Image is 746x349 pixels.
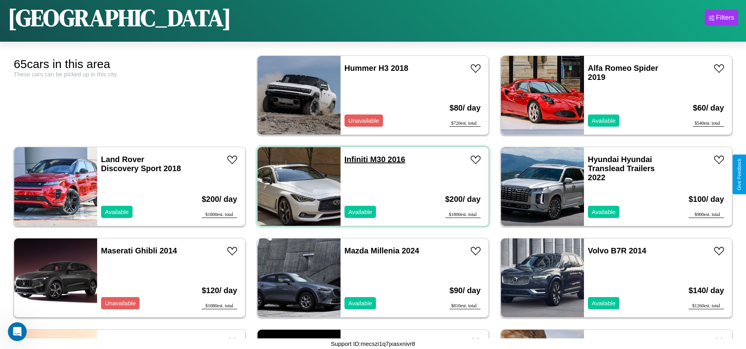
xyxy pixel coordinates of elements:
[14,71,245,78] div: These cars can be picked up in this city.
[344,155,405,164] a: Infiniti M30 2016
[737,159,742,190] div: Give Feedback
[689,187,724,212] h3: $ 100 / day
[8,2,231,34] h1: [GEOGRAPHIC_DATA]
[445,187,481,212] h3: $ 200 / day
[588,246,647,255] a: Volvo B7R 2014
[14,57,245,71] div: 65 cars in this area
[449,278,481,303] h3: $ 90 / day
[588,155,655,182] a: Hyundai Hyundai Translead Trailers 2022
[592,207,616,217] p: Available
[331,338,415,349] p: Support ID: mecszi1q7jxasxnivr8
[202,212,237,218] div: $ 1800 est. total
[344,64,408,72] a: Hummer H3 2018
[705,10,738,26] button: Filters
[716,14,734,22] div: Filters
[105,207,129,217] p: Available
[693,120,724,127] div: $ 540 est. total
[348,298,372,308] p: Available
[449,303,481,309] div: $ 810 est. total
[202,278,237,303] h3: $ 120 / day
[105,298,136,308] p: Unavailable
[449,96,481,120] h3: $ 80 / day
[588,64,658,81] a: Alfa Romeo Spider 2019
[348,207,372,217] p: Available
[8,322,27,341] iframe: Intercom live chat
[344,246,419,255] a: Mazda Millenia 2024
[348,115,379,126] p: Unavailable
[202,187,237,212] h3: $ 200 / day
[693,96,724,120] h3: $ 60 / day
[689,212,724,218] div: $ 900 est. total
[445,212,481,218] div: $ 1800 est. total
[449,120,481,127] div: $ 720 est. total
[202,303,237,309] div: $ 1080 est. total
[689,303,724,309] div: $ 1260 est. total
[592,115,616,126] p: Available
[689,278,724,303] h3: $ 140 / day
[101,246,177,255] a: Maserati Ghibli 2014
[101,155,181,173] a: Land Rover Discovery Sport 2018
[592,298,616,308] p: Available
